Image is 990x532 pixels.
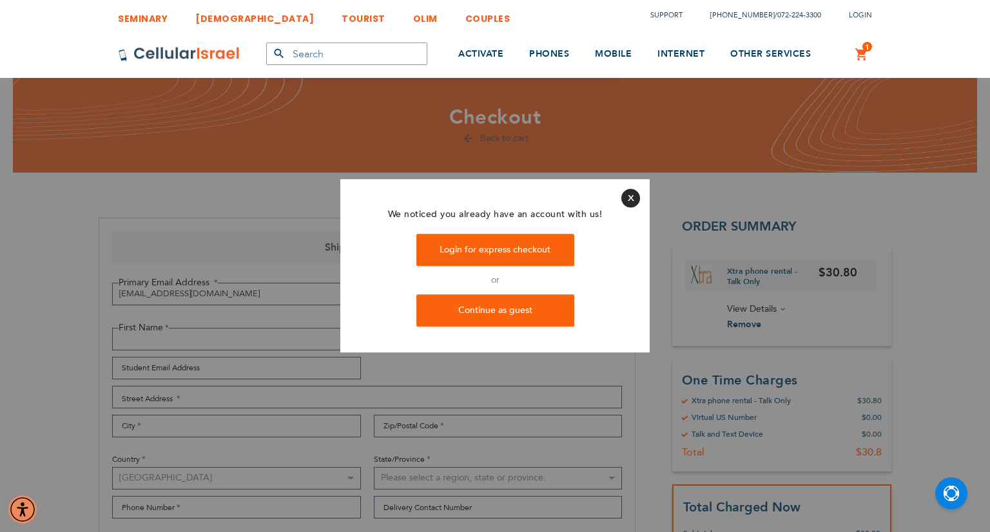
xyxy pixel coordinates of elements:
span: OTHER SERVICES [730,48,811,60]
img: Cellular Israel Logo [118,46,240,62]
a: [PHONE_NUMBER] [710,10,775,20]
span: 1 [865,42,869,52]
div: Accessibility Menu [8,495,37,524]
a: Login for express checkout [416,234,574,266]
li: / [697,6,821,24]
a: 072-224-3300 [777,10,821,20]
a: 1 [855,47,869,62]
span: Login [849,10,872,20]
a: SEMINARY [118,3,168,27]
a: OTHER SERVICES [730,30,811,79]
a: [DEMOGRAPHIC_DATA] [195,3,314,27]
h4: We noticed you already have an account with us! [350,208,640,221]
p: or [350,272,640,289]
a: Continue as guest [416,295,574,327]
